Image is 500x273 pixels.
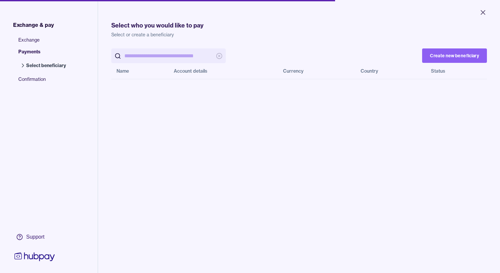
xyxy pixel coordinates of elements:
button: Close [471,5,495,20]
button: Create new beneficiary [422,48,487,63]
th: Country [355,63,426,79]
span: Confirmation [18,76,73,88]
th: Name [111,63,169,79]
th: Account details [169,63,278,79]
h1: Select who you would like to pay [111,21,487,30]
a: Support [13,230,56,244]
div: Support [26,233,45,241]
th: Status [426,63,487,79]
input: search [124,48,213,63]
span: Exchange & pay [13,21,54,29]
span: Payments [18,48,73,60]
span: Select beneficiary [26,62,66,69]
span: Exchange [18,37,73,48]
th: Currency [278,63,355,79]
p: Select or create a beneficiary [111,31,487,38]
